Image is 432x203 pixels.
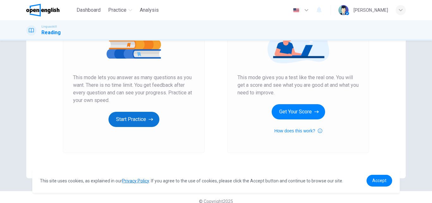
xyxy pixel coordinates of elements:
img: OpenEnglish logo [26,4,59,16]
img: Profile picture [338,5,349,15]
div: [PERSON_NAME] [354,6,388,14]
div: cookieconsent [32,168,399,193]
button: Dashboard [74,4,103,16]
span: Practice [108,6,127,14]
span: This mode lets you answer as many questions as you want. There is no time limit. You get feedback... [73,74,194,104]
img: en [292,8,300,13]
button: Get Your Score [272,104,325,119]
span: Accept [372,178,386,183]
a: OpenEnglish logo [26,4,74,16]
span: This mode gives you a test like the real one. You will get a score and see what you are good at a... [238,74,359,97]
button: Analysis [137,4,161,16]
button: Practice [106,4,135,16]
h1: Reading [41,29,61,36]
a: Privacy Policy [122,178,149,183]
a: dismiss cookie message [367,175,392,187]
span: Dashboard [77,6,101,14]
span: This site uses cookies, as explained in our . If you agree to the use of cookies, please click th... [40,178,343,183]
button: Start Practice [108,112,159,127]
span: Linguaskill [41,24,57,29]
button: How does this work? [274,127,322,135]
span: Analysis [140,6,159,14]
